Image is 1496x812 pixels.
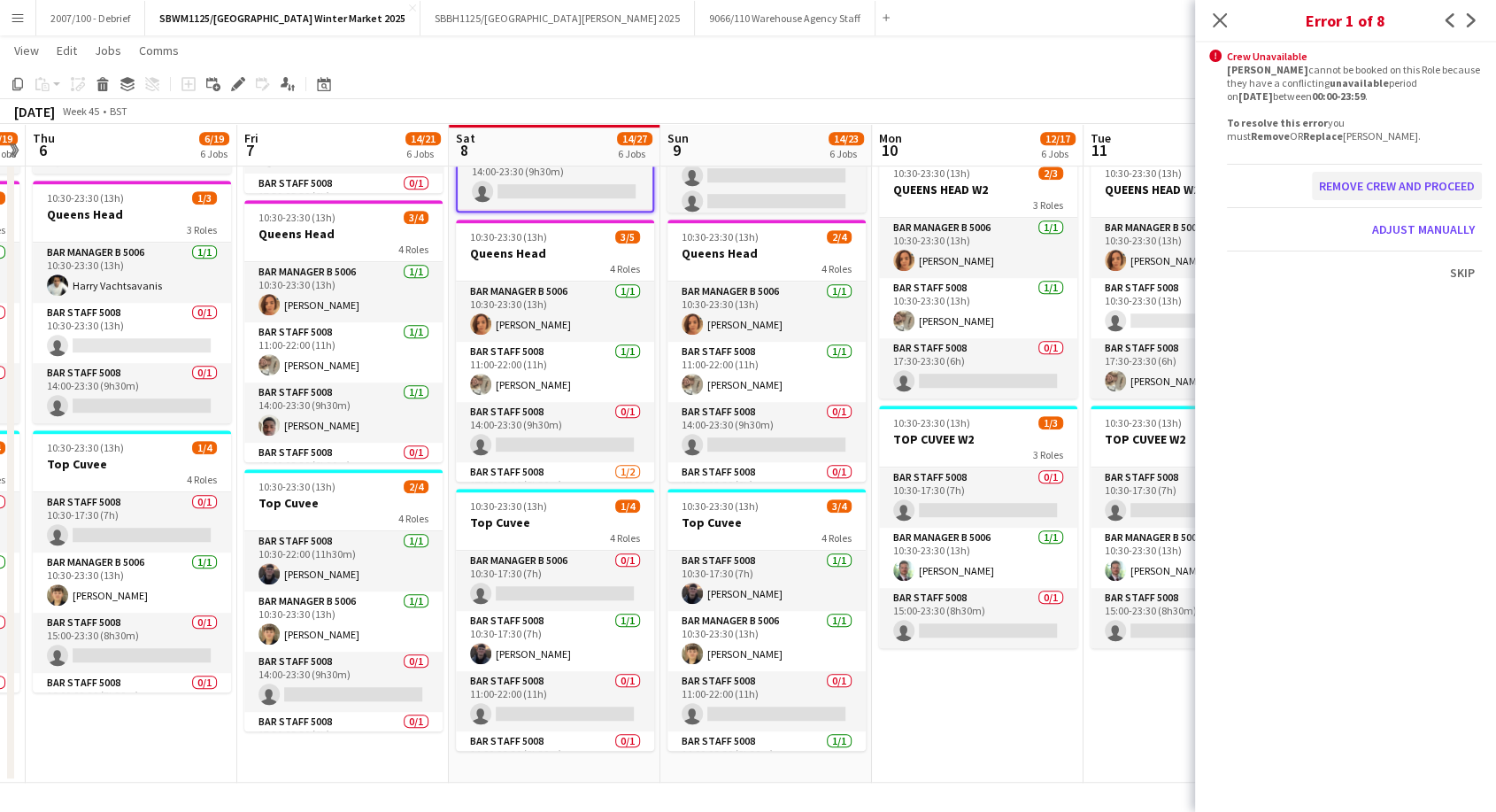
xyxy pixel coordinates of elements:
app-card-role: Bar Manager B 50061/110:30-23:30 (13h)[PERSON_NAME] [1091,218,1289,278]
b: Replace [1303,129,1343,143]
span: Mon [879,130,902,146]
span: 10 [876,140,902,160]
app-card-role: Bar Manager B 50060/110:30-17:30 (7h) [456,551,654,611]
div: Crew Unavailable [1227,50,1482,63]
app-card-role: Bar Staff 50080/115:00-23:30 (8h30m) [33,613,231,673]
app-card-role: Bar Manager B 50061/110:30-23:30 (13h)[PERSON_NAME] [667,282,866,342]
app-card-role: Bar Staff 50081/110:30-23:30 (13h)[PERSON_NAME] [879,278,1077,338]
h3: Queens Head [456,245,654,261]
div: 6 Jobs [829,147,863,160]
app-job-card: 10:30-23:30 (13h)1/3Queens Head3 RolesBar Manager B 50061/110:30-23:30 (13h)Ηarry VachtsavanisBar... [33,181,231,423]
app-job-card: 10:30-23:30 (13h)1/3TOP CUVEE W23 RolesBar Staff 50080/110:30-17:30 (7h) Bar Manager B 50061/110:... [1091,406,1289,648]
h3: Top Cuvee [667,514,866,530]
span: 10:30-23:30 (13h) [47,441,124,454]
app-card-role: Bar Manager B 50061/110:30-23:30 (13h)[PERSON_NAME] [244,592,443,652]
app-card-role: Bar Staff 50080/111:00-22:00 (11h) [667,671,866,731]
div: 6 Jobs [200,147,228,160]
app-card-role: Bar Staff 50080/115:00-23:30 (8h30m) [1091,588,1289,648]
h3: QUEENS HEAD W2 [879,182,1077,197]
span: 6/19 [199,132,229,145]
h3: Top Cuvee [456,514,654,530]
app-card-role: Bar Staff 50081/111:00-22:00 (11h)[PERSON_NAME] [244,322,443,383]
span: Sat [456,130,475,146]
h3: Queens Head [33,206,231,222]
button: Skip [1443,259,1482,287]
app-card-role: Bar Manager B 50061/110:30-23:30 (13h)[PERSON_NAME] [33,553,231,613]
span: 2/3 [1038,166,1063,180]
h3: QUEENS HEAD W2 [1091,182,1289,197]
span: View [14,43,39,58]
span: 4 Roles [610,262,640,275]
b: [DATE] [1238,89,1273,103]
span: Week 45 [58,104,103,118]
app-card-role: Bar Staff 50080/117:30-23:30 (6h) [667,462,866,522]
app-job-card: 10:30-23:30 (13h)1/4Top Cuvee4 RolesBar Manager B 50060/110:30-17:30 (7h) Bar Staff 50081/110:30-... [456,489,654,751]
app-card-role: Bar Staff 50081/110:30-17:30 (7h)[PERSON_NAME] [456,611,654,671]
button: SBWM1125/[GEOGRAPHIC_DATA] Winter Market 2025 [145,1,420,35]
b: Remove [1251,129,1290,143]
span: 10:30-23:30 (13h) [258,211,335,224]
h3: Error 1 of 8 [1195,9,1496,32]
app-card-role: Bar Staff 50080/114:00-23:30 (9h30m) [456,402,654,462]
span: Tue [1091,130,1111,146]
app-card-role: Bar Manager B 50061/110:30-23:30 (13h)[PERSON_NAME] [879,218,1077,278]
span: 7 [242,140,258,160]
span: 10:30-23:30 (13h) [682,499,759,513]
span: 10:30-23:30 (13h) [470,499,547,513]
button: Remove crew and proceed [1312,172,1482,200]
app-card-role: Bar Manager B 50061/110:30-23:30 (13h)[PERSON_NAME] [879,528,1077,588]
span: 14/21 [405,132,441,145]
span: 8 [453,140,475,160]
a: Comms [132,39,186,62]
span: 4 Roles [187,473,217,486]
span: 3 Roles [187,223,217,236]
app-job-card: 10:30-23:30 (13h)2/3QUEENS HEAD W23 RolesBar Manager B 50061/110:30-23:30 (13h)[PERSON_NAME]Bar S... [879,156,1077,398]
span: 10:30-23:30 (13h) [893,416,970,429]
app-card-role: Bar Staff 50080/111:00-22:00 (11h) [456,671,654,731]
app-card-role: Bar Staff 50080/117:00-23:30 (6h30m) [244,443,443,503]
h3: TOP CUVEE W2 [1091,431,1289,447]
span: 10:30-23:30 (13h) [258,480,335,493]
span: Edit [57,43,77,58]
h3: Top Cuvee [244,495,443,511]
app-card-role: Bar Staff 50080/110:30-23:30 (13h) [1091,278,1289,338]
app-card-role: Bar Manager B 50061/1 [458,209,652,269]
app-card-role: Bar Staff 50080/110:30-17:30 (7h) [879,468,1077,528]
app-card-role: Bar Staff 50081/117:30-23:30 (6h)[PERSON_NAME] [1091,338,1289,398]
app-job-card: 10:30-23:30 (13h)2/4Queens Head4 RolesBar Manager B 50061/110:30-23:30 (13h)[PERSON_NAME]Bar Staf... [667,220,866,482]
span: 10:30-23:30 (13h) [893,166,970,180]
app-card-role: Bar Manager B 50061/110:30-23:30 (13h)[PERSON_NAME] [456,282,654,342]
span: 4 Roles [398,243,428,256]
div: 10:30-23:30 (13h)3/5Queens Head4 RolesBar Manager B 50061/110:30-23:30 (13h)[PERSON_NAME]Bar Staf... [456,220,654,482]
app-card-role: Bar Staff 50081/114:00-23:30 (9h30m) [667,731,866,792]
app-card-role: Bar Staff 50080/116:00-23:30 (7h30m) [33,673,231,733]
app-card-role: Bar Staff 50081/111:00-22:00 (11h)[PERSON_NAME] [667,342,866,402]
a: Edit [50,39,84,62]
span: Thu [33,130,55,146]
h3: Queens Head [667,245,866,261]
app-job-card: 10:30-23:30 (13h)2/4Top Cuvee4 RolesBar Staff 50081/110:30-22:00 (11h30m)[PERSON_NAME]Bar Manager... [244,469,443,731]
span: 9 [665,140,689,160]
app-job-card: 10:30-23:30 (13h)2/3QUEENS HEAD W23 RolesBar Manager B 50061/110:30-23:30 (13h)[PERSON_NAME]Bar S... [1091,156,1289,398]
b: To resolve this error [1227,116,1328,129]
app-card-role: Bar Staff 50080/110:30-17:30 (7h) [33,492,231,553]
app-card-role: Bar Staff 50081/110:30-22:00 (11h30m)[PERSON_NAME] [244,531,443,592]
h3: Top Cuvee [33,456,231,472]
span: 12/17 [1040,132,1076,145]
span: Sun [667,130,689,146]
div: 6 Jobs [618,147,652,160]
app-card-role: Bar Staff 50080/117:30-23:30 (6h) [244,712,443,772]
app-card-role: Bar Staff 50080/114:00-23:30 (9h30m) [456,731,654,792]
app-card-role: Bar Manager B 50061/110:30-23:30 (13h)[PERSON_NAME] [1091,528,1289,588]
button: Adjust manually [1365,215,1482,244]
app-card-role: Bar Staff 50081/114:00-23:30 (9h30m)[PERSON_NAME] [244,383,443,443]
app-job-card: 10:30-23:30 (13h)3/4Top Cuvee4 RolesBar Staff 50081/110:30-17:30 (7h)[PERSON_NAME]Bar Manager B 5... [667,489,866,751]
app-card-role: Bar Staff 50080/117:30-23:30 (6h) [879,338,1077,398]
span: 2/4 [404,480,428,493]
